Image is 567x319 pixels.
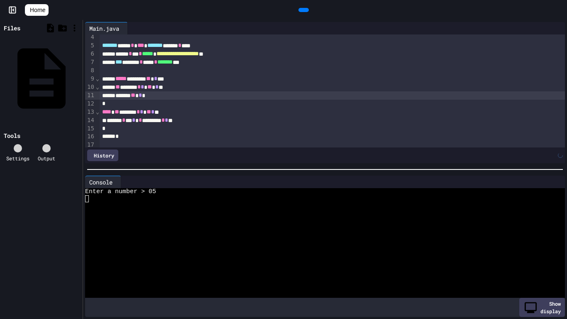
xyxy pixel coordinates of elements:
span: Fold line [95,83,100,90]
div: 4 [85,33,95,42]
div: 5 [85,42,95,50]
div: 14 [85,116,95,125]
div: Chat with us now!Close [3,3,57,53]
div: 7 [85,58,95,66]
div: 16 [85,133,95,141]
div: 10 [85,83,95,91]
span: Home [30,6,45,14]
span: Enter a number > 05 [85,188,156,195]
span: Fold line [95,75,100,82]
div: History [87,150,118,161]
div: 17 [85,141,95,149]
div: 15 [85,125,95,133]
div: 12 [85,100,95,108]
div: 6 [85,50,95,58]
a: Home [25,4,49,16]
div: 9 [85,75,95,83]
div: 11 [85,91,95,100]
div: 13 [85,108,95,116]
div: 8 [85,66,95,75]
span: Fold line [95,108,100,115]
